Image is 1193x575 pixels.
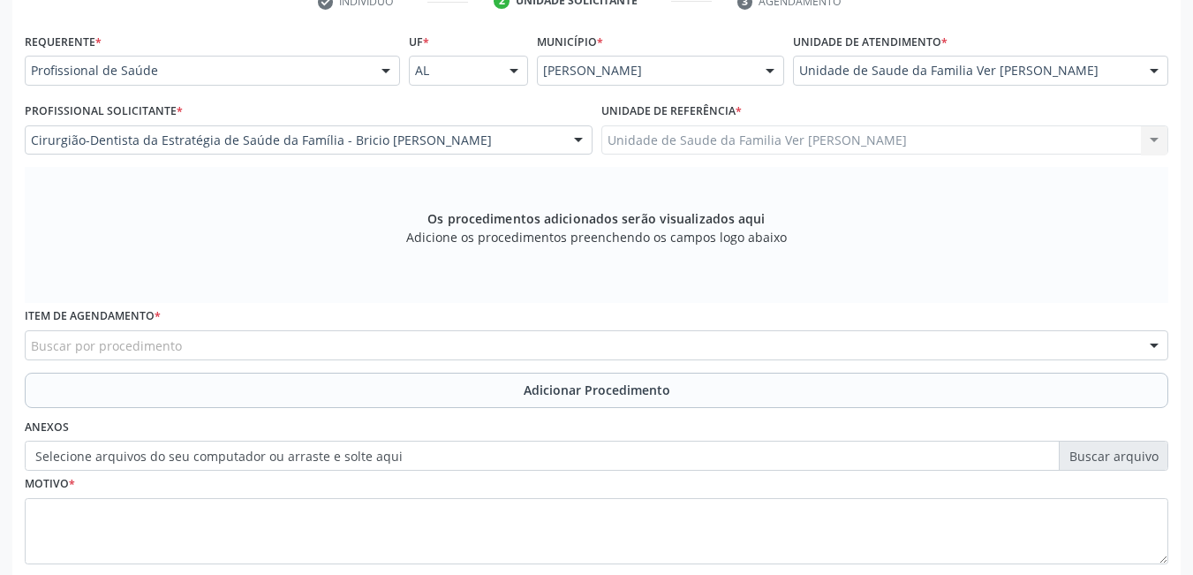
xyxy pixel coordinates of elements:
[25,373,1168,408] button: Adicionar Procedimento
[25,303,161,330] label: Item de agendamento
[799,62,1132,79] span: Unidade de Saude da Familia Ver [PERSON_NAME]
[25,414,69,442] label: Anexos
[543,62,748,79] span: [PERSON_NAME]
[427,209,765,228] span: Os procedimentos adicionados serão visualizados aqui
[25,28,102,56] label: Requerente
[31,337,182,355] span: Buscar por procedimento
[25,471,75,498] label: Motivo
[25,98,183,125] label: Profissional Solicitante
[415,62,492,79] span: AL
[31,132,556,149] span: Cirurgião-Dentista da Estratégia de Saúde da Família - Bricio [PERSON_NAME]
[537,28,603,56] label: Município
[793,28,948,56] label: Unidade de atendimento
[31,62,364,79] span: Profissional de Saúde
[524,381,670,399] span: Adicionar Procedimento
[406,228,787,246] span: Adicione os procedimentos preenchendo os campos logo abaixo
[409,28,429,56] label: UF
[601,98,742,125] label: Unidade de referência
